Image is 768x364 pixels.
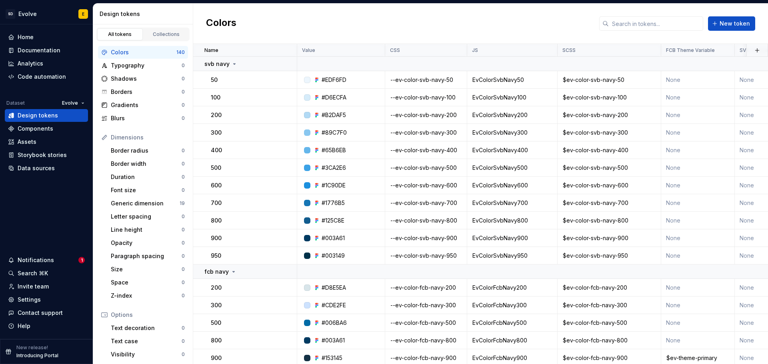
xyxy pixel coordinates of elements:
span: 1 [78,257,85,263]
div: 0 [182,292,185,299]
div: 0 [182,227,185,233]
div: $ev-color-svb-navy-500 [558,164,660,172]
div: Analytics [18,60,43,68]
div: Home [18,33,34,41]
div: Visibility [111,350,182,358]
div: $ev-color-svb-navy-200 [558,111,660,119]
a: Text case0 [108,335,188,348]
div: EvColorSvbNavy300 [468,129,557,137]
div: 140 [176,49,185,56]
td: None [661,71,735,89]
div: $ev-color-svb-navy-400 [558,146,660,154]
div: $ev-color-svb-navy-700 [558,199,660,207]
div: EvColorSvbNavy500 [468,164,557,172]
div: --ev-color-svb-navy-950 [386,252,466,260]
div: $ev-color-fcb-navy-500 [558,319,660,327]
div: --ev-color-svb-navy-500 [386,164,466,172]
button: Help [5,320,88,332]
div: SD [6,9,15,19]
div: Line height [111,226,182,234]
a: Line height0 [108,223,188,236]
div: #D8E5EA [322,284,346,292]
div: Data sources [18,164,55,172]
td: None [661,89,735,106]
div: #D6ECFA [322,93,346,101]
p: FCB Theme Variable [666,47,715,54]
div: Letter spacing [111,213,182,221]
div: 0 [182,62,185,69]
p: 800 [211,217,222,225]
div: $ev-color-svb-navy-600 [558,181,660,189]
div: #3CA2E6 [322,164,346,172]
div: Design tokens [100,10,190,18]
a: Gradients0 [98,99,188,111]
div: EvColorSvbNavy950 [468,252,557,260]
div: $ev-color-svb-navy-100 [558,93,660,101]
div: 19 [180,200,185,207]
p: 200 [211,111,222,119]
div: --ev-color-fcb-navy-200 [386,284,466,292]
p: CSS [390,47,400,54]
div: Opacity [111,239,182,247]
td: None [661,106,735,124]
div: Typography [111,62,182,70]
a: Border radius0 [108,144,188,157]
div: Storybook stories [18,151,67,159]
div: $ev-color-fcb-navy-300 [558,301,660,309]
div: Borders [111,88,182,96]
div: $ev-color-fcb-navy-800 [558,336,660,344]
td: None [661,279,735,296]
div: Border radius [111,147,182,155]
td: None [661,159,735,177]
a: Documentation [5,44,88,57]
div: $ev-theme-primary [662,354,734,362]
a: Shadows0 [98,72,188,85]
div: EvColorFcbNavy300 [468,301,557,309]
div: EvColorSvbNavy400 [468,146,557,154]
div: Gradients [111,101,182,109]
td: None [661,229,735,247]
p: 950 [211,252,221,260]
span: New token [720,20,750,28]
p: 500 [211,164,221,172]
div: Text case [111,337,182,345]
a: Font size0 [108,184,188,197]
div: #003A61 [322,234,345,242]
td: None [661,247,735,265]
p: Introducing Portal [16,352,58,359]
div: 0 [182,338,185,344]
input: Search in tokens... [609,16,703,31]
div: Invite team [18,282,49,290]
td: None [661,314,735,332]
p: 900 [211,234,222,242]
p: svb navy [204,60,230,68]
div: --ev-color-svb-navy-300 [386,129,466,137]
p: 500 [211,319,221,327]
div: Code automation [18,73,66,81]
td: None [661,124,735,141]
div: #EDF6FD [322,76,346,84]
div: EvColorSvbNavy900 [468,234,557,242]
span: Evolve [62,100,78,106]
div: EvColorSvbNavy200 [468,111,557,119]
div: Collections [146,31,186,38]
a: Letter spacing0 [108,210,188,223]
div: 0 [182,213,185,220]
a: Home [5,31,88,44]
a: Data sources [5,162,88,175]
td: None [661,177,735,194]
a: Storybook stories [5,149,88,161]
a: Generic dimension19 [108,197,188,210]
p: 400 [211,146,222,154]
div: $ev-color-svb-navy-950 [558,252,660,260]
div: 0 [182,266,185,273]
a: Paragraph spacing0 [108,250,188,263]
div: --ev-color-fcb-navy-900 [386,354,466,362]
div: #003149 [322,252,345,260]
div: EvColorFcbNavy900 [468,354,557,362]
a: Borders0 [98,86,188,98]
div: Evolve [18,10,37,18]
div: 0 [182,76,185,82]
a: Assets [5,135,88,148]
div: Generic dimension [111,199,180,207]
